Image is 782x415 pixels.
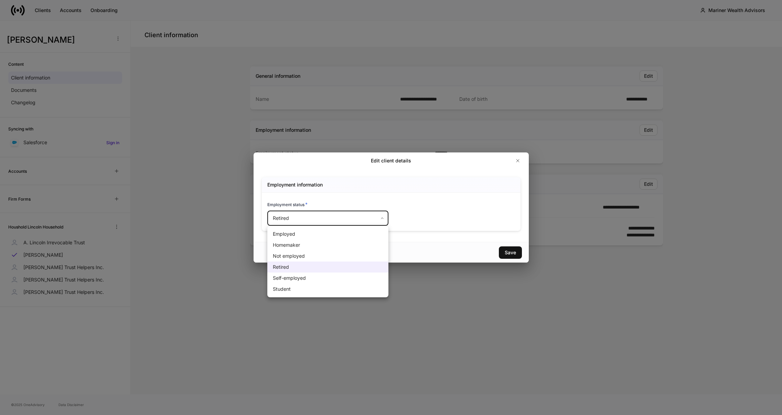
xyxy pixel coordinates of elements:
[267,273,388,284] li: Self-employed
[267,228,388,240] li: Employed
[267,240,388,251] li: Homemaker
[267,284,388,295] li: Student
[267,251,388,262] li: Not employed
[267,262,388,273] li: Retired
